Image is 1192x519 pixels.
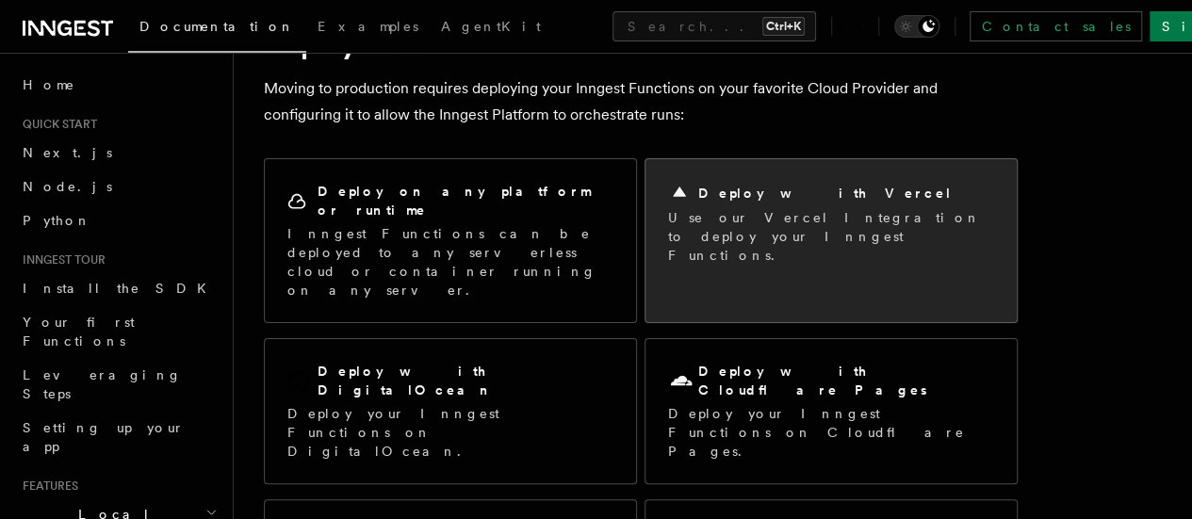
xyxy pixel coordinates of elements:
[23,75,75,94] span: Home
[894,15,939,38] button: Toggle dark mode
[668,368,694,395] svg: Cloudflare
[15,478,78,494] span: Features
[698,184,953,203] h2: Deploy with Vercel
[668,208,994,265] p: Use our Vercel Integration to deploy your Inngest Functions.
[23,145,112,160] span: Next.js
[318,19,418,34] span: Examples
[15,252,106,268] span: Inngest tour
[15,68,221,102] a: Home
[430,6,552,51] a: AgentKit
[645,338,1018,484] a: Deploy with Cloudflare PagesDeploy your Inngest Functions on Cloudflare Pages.
[306,6,430,51] a: Examples
[23,179,112,194] span: Node.js
[970,11,1142,41] a: Contact sales
[139,19,295,34] span: Documentation
[128,6,306,53] a: Documentation
[287,404,613,461] p: Deploy your Inngest Functions on DigitalOcean.
[23,315,135,349] span: Your first Functions
[15,170,221,203] a: Node.js
[15,305,221,358] a: Your first Functions
[15,203,221,237] a: Python
[15,117,97,132] span: Quick start
[264,75,1018,128] p: Moving to production requires deploying your Inngest Functions on your favorite Cloud Provider an...
[645,158,1018,323] a: Deploy with VercelUse our Vercel Integration to deploy your Inngest Functions.
[15,358,221,411] a: Leveraging Steps
[23,367,182,401] span: Leveraging Steps
[264,338,637,484] a: Deploy with DigitalOceanDeploy your Inngest Functions on DigitalOcean.
[318,362,613,399] h2: Deploy with DigitalOcean
[23,420,185,454] span: Setting up your app
[698,362,994,399] h2: Deploy with Cloudflare Pages
[612,11,816,41] button: Search...Ctrl+K
[668,404,994,461] p: Deploy your Inngest Functions on Cloudflare Pages.
[15,136,221,170] a: Next.js
[318,182,613,219] h2: Deploy on any platform or runtime
[287,224,613,300] p: Inngest Functions can be deployed to any serverless cloud or container running on any server.
[15,271,221,305] a: Install the SDK
[264,158,637,323] a: Deploy on any platform or runtimeInngest Functions can be deployed to any serverless cloud or con...
[15,411,221,463] a: Setting up your app
[23,281,218,296] span: Install the SDK
[762,17,805,36] kbd: Ctrl+K
[23,213,91,228] span: Python
[441,19,541,34] span: AgentKit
